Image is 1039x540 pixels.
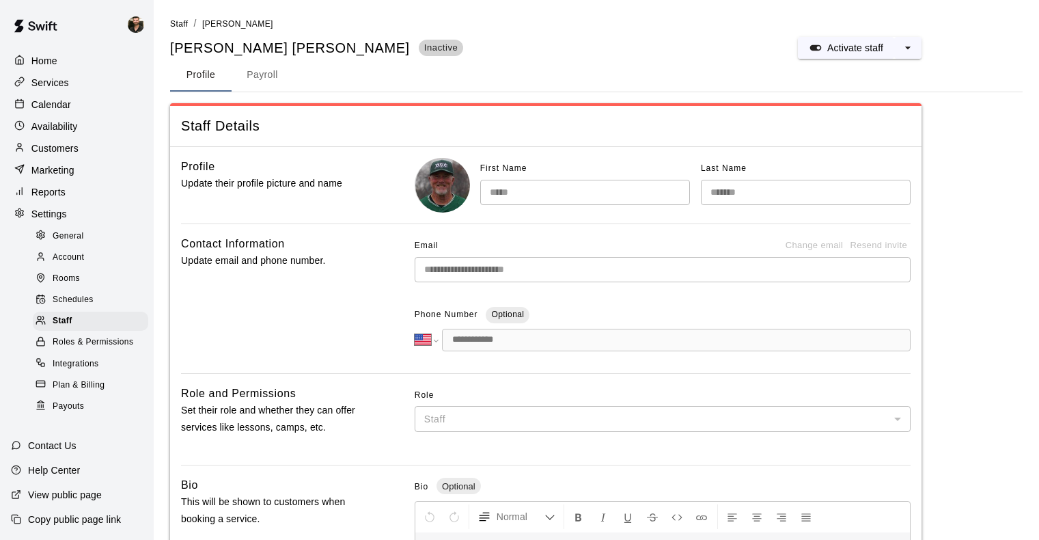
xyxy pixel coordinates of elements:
a: Integrations [33,353,154,375]
a: Payouts [33,396,154,417]
span: Phone Number [415,304,478,326]
a: Settings [11,204,143,224]
div: Roles & Permissions [33,333,148,352]
div: [PERSON_NAME] [PERSON_NAME] [170,39,463,57]
button: Payroll [232,59,293,92]
span: Role [415,385,911,407]
span: Plan & Billing [53,379,105,392]
div: Payouts [33,397,148,416]
p: This will be shown to customers when booking a service. [181,494,371,528]
p: Contact Us [28,439,77,453]
img: Jacob Fisher [128,16,144,33]
a: Availability [11,116,143,137]
a: General [33,226,154,247]
p: Availability [31,120,78,133]
span: Rooms [53,272,80,286]
span: Email [415,235,439,257]
p: Calendar [31,98,71,111]
a: Schedules [33,290,154,311]
span: Account [53,251,84,265]
p: Home [31,54,57,68]
button: Justify Align [794,504,818,529]
nav: breadcrumb [170,16,1023,31]
button: Redo [443,504,466,529]
a: Calendar [11,94,143,115]
span: Bio [415,482,428,491]
p: Reports [31,185,66,199]
p: Help Center [28,463,80,477]
button: Right Align [770,504,793,529]
p: Set their role and whether they can offer services like lessons, camps, etc. [181,402,371,436]
span: Integrations [53,357,99,371]
span: Inactive [419,42,464,53]
div: Staff [415,406,911,431]
button: Formatting Options [472,504,561,529]
span: First Name [480,163,527,173]
button: Format Underline [616,504,639,529]
span: Staff [53,314,72,328]
div: split button [798,37,922,59]
button: Profile [170,59,232,92]
div: Jacob Fisher [125,11,154,38]
h6: Profile [181,158,215,176]
button: Center Align [745,504,768,529]
span: Optional [437,481,480,491]
span: Roles & Permissions [53,336,133,349]
a: Marketing [11,160,143,180]
h6: Contact Information [181,235,285,253]
p: Copy public page link [28,513,121,526]
span: Payouts [53,400,84,414]
a: Home [11,51,143,71]
a: Reports [11,182,143,202]
p: View public page [28,488,102,502]
span: Staff [170,19,188,29]
button: Left Align [721,504,744,529]
div: Integrations [33,355,148,374]
p: Update their profile picture and name [181,175,371,192]
button: Format Strikethrough [641,504,664,529]
p: Customers [31,141,79,155]
a: Roles & Permissions [33,332,154,353]
span: Staff Details [181,117,911,135]
li: / [193,16,196,31]
p: Marketing [31,163,74,177]
img: Craig Chipman [415,158,470,213]
div: General [33,227,148,246]
div: Account [33,248,148,267]
div: Rooms [33,269,148,288]
a: Rooms [33,269,154,290]
p: Update email and phone number. [181,252,371,269]
button: Activate staff [798,37,894,59]
a: Staff [170,18,188,29]
span: General [53,230,84,243]
a: Plan & Billing [33,375,154,396]
button: Undo [418,504,441,529]
div: Plan & Billing [33,376,148,395]
p: Activate staff [827,41,883,55]
a: Customers [11,138,143,159]
span: [PERSON_NAME] [202,19,273,29]
h6: Bio [181,476,198,494]
p: Settings [31,207,67,221]
div: Schedules [33,291,148,310]
span: Normal [497,510,544,524]
a: Services [11,72,143,93]
button: Insert Code [665,504,689,529]
span: Optional [491,310,524,319]
span: Schedules [53,293,94,307]
a: Account [33,247,154,268]
button: Format Italics [592,504,615,529]
p: Services [31,76,69,90]
span: Last Name [701,163,747,173]
h6: Role and Permissions [181,385,296,403]
button: select merge strategy [894,37,922,59]
div: Staff [33,312,148,331]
